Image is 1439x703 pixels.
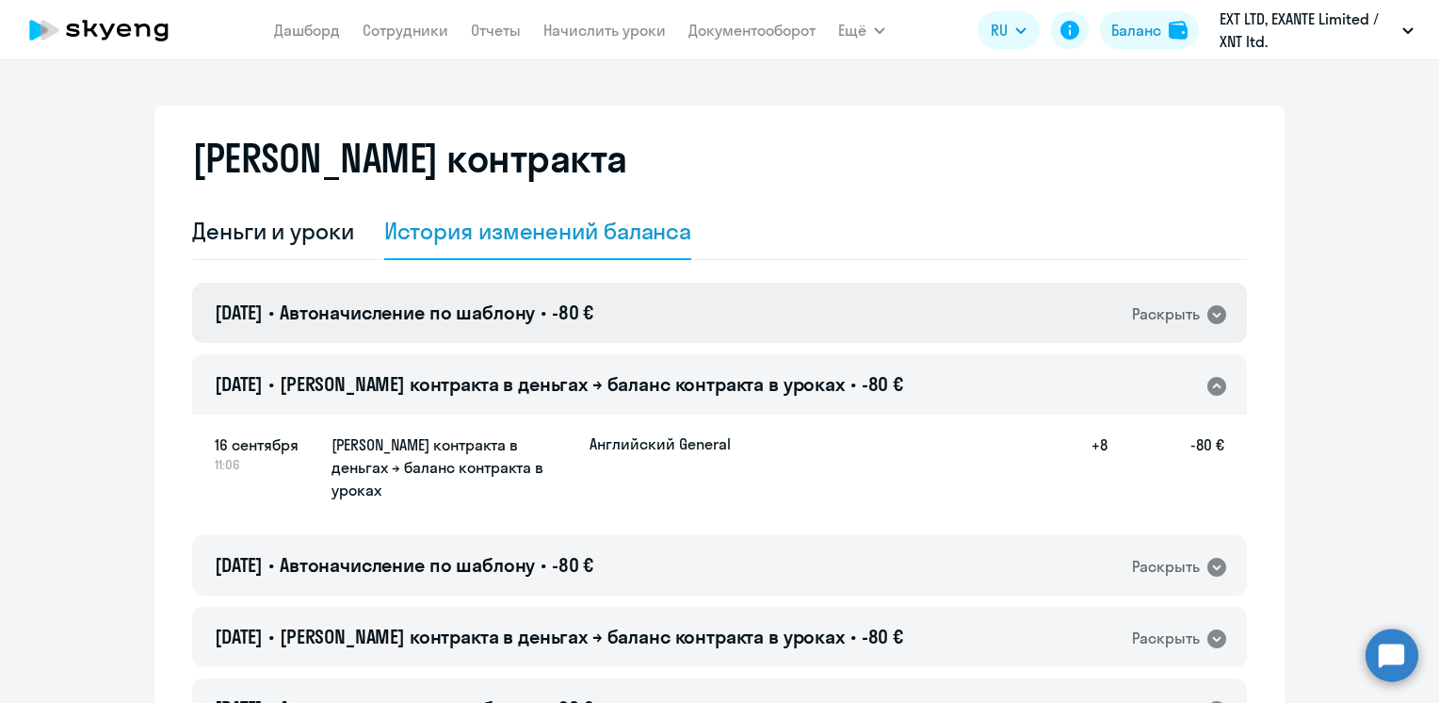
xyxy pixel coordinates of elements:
[215,456,316,473] span: 11:06
[215,301,263,324] span: [DATE]
[1210,8,1423,53] button: EXT LTD, ‎EXANTE Limited / XNT ltd.
[280,553,535,577] span: Автоначисление по шаблону
[838,11,885,49] button: Ещё
[192,136,627,181] h2: [PERSON_NAME] контракта
[1132,302,1200,326] div: Раскрыть
[862,372,903,396] span: -80 €
[1111,19,1161,41] div: Баланс
[268,301,274,324] span: •
[280,625,845,648] span: [PERSON_NAME] контракта в деньгах → баланс контракта в уроках
[1047,433,1108,503] h5: +8
[471,21,521,40] a: Отчеты
[280,301,535,324] span: Автоначисление по шаблону
[1169,21,1188,40] img: balance
[1132,555,1200,579] div: Раскрыть
[363,21,448,40] a: Сотрудники
[215,372,263,396] span: [DATE]
[590,433,731,454] p: Английский General
[331,433,574,501] h5: [PERSON_NAME] контракта в деньгах → баланс контракта в уроках
[552,301,593,324] span: -80 €
[215,433,316,456] span: 16 сентября
[862,625,903,648] span: -80 €
[552,553,593,577] span: -80 €
[268,553,274,577] span: •
[215,625,263,648] span: [DATE]
[850,625,856,648] span: •
[280,372,845,396] span: [PERSON_NAME] контракта в деньгах → баланс контракта в уроках
[978,11,1040,49] button: RU
[384,216,692,246] div: История изменений баланса
[268,372,274,396] span: •
[192,216,354,246] div: Деньги и уроки
[688,21,816,40] a: Документооборот
[541,553,546,577] span: •
[838,19,866,41] span: Ещё
[1220,8,1395,53] p: EXT LTD, ‎EXANTE Limited / XNT ltd.
[274,21,340,40] a: Дашборд
[543,21,666,40] a: Начислить уроки
[541,301,546,324] span: •
[991,19,1008,41] span: RU
[1108,433,1224,503] h5: -80 €
[850,372,856,396] span: •
[1132,627,1200,650] div: Раскрыть
[1100,11,1199,49] button: Балансbalance
[215,553,263,577] span: [DATE]
[268,625,274,648] span: •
